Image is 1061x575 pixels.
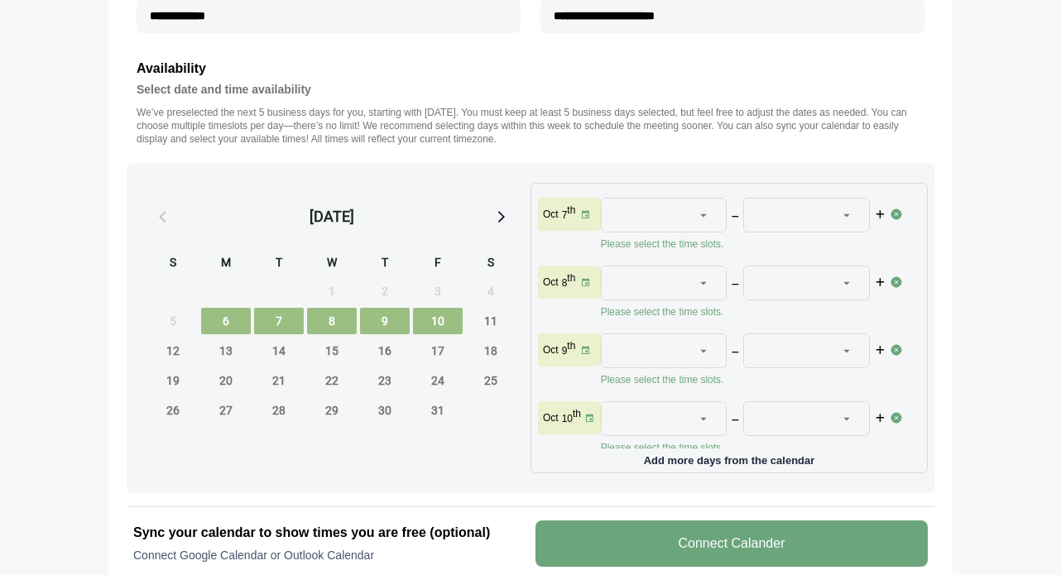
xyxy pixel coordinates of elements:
div: S [466,253,516,275]
span: Thursday, October 30, 2025 [360,397,410,424]
p: Connect Google Calendar or Outlook Calendar [133,547,526,563]
span: Wednesday, October 15, 2025 [307,338,357,364]
span: Thursday, October 23, 2025 [360,367,410,394]
sup: th [567,272,575,284]
div: S [148,253,198,275]
span: Tuesday, October 28, 2025 [254,397,304,424]
span: Friday, October 31, 2025 [413,397,463,424]
span: Monday, October 27, 2025 [201,397,251,424]
span: Wednesday, October 22, 2025 [307,367,357,394]
strong: 8 [562,277,568,289]
v-button: Connect Calander [535,520,928,567]
span: Sunday, October 26, 2025 [148,397,198,424]
p: Please select the time slots. [601,373,891,386]
sup: th [567,340,575,352]
span: Saturday, October 18, 2025 [466,338,516,364]
div: T [254,253,304,275]
sup: th [573,408,581,419]
span: Monday, October 6, 2025 [201,308,251,334]
div: [DATE] [310,205,354,228]
div: M [201,253,251,275]
span: Tuesday, October 7, 2025 [254,308,304,334]
span: Monday, October 13, 2025 [201,338,251,364]
span: Sunday, October 19, 2025 [148,367,198,394]
strong: 9 [562,345,568,357]
span: Wednesday, October 8, 2025 [307,308,357,334]
span: Thursday, October 9, 2025 [360,308,410,334]
p: Oct [543,411,559,424]
h3: Availability [137,58,924,79]
span: Sunday, October 5, 2025 [148,308,198,334]
span: Friday, October 10, 2025 [413,308,463,334]
div: T [360,253,410,275]
p: Oct [543,276,559,289]
p: Add more days from the calendar [538,448,920,466]
div: F [413,253,463,275]
h4: Select date and time availability [137,79,924,99]
span: Saturday, October 25, 2025 [466,367,516,394]
span: Thursday, October 16, 2025 [360,338,410,364]
strong: 7 [562,209,568,221]
p: Please select the time slots. [601,441,891,454]
span: Saturday, October 4, 2025 [466,278,516,304]
h2: Sync your calendar to show times you are free (optional) [133,523,526,543]
span: Saturday, October 11, 2025 [466,308,516,334]
strong: 10 [562,413,573,424]
span: Tuesday, October 14, 2025 [254,338,304,364]
span: Thursday, October 2, 2025 [360,278,410,304]
span: Wednesday, October 1, 2025 [307,278,357,304]
sup: th [567,204,575,216]
p: Please select the time slots. [601,237,891,251]
span: Sunday, October 12, 2025 [148,338,198,364]
span: Friday, October 17, 2025 [413,338,463,364]
div: W [307,253,357,275]
span: Wednesday, October 29, 2025 [307,397,357,424]
p: Oct [543,208,559,221]
span: Tuesday, October 21, 2025 [254,367,304,394]
p: We’ve preselected the next 5 business days for you, starting with [DATE]. You must keep at least ... [137,106,924,146]
span: Monday, October 20, 2025 [201,367,251,394]
p: Please select the time slots. [601,305,891,319]
p: Oct [543,343,559,357]
span: Friday, October 24, 2025 [413,367,463,394]
span: Friday, October 3, 2025 [413,278,463,304]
